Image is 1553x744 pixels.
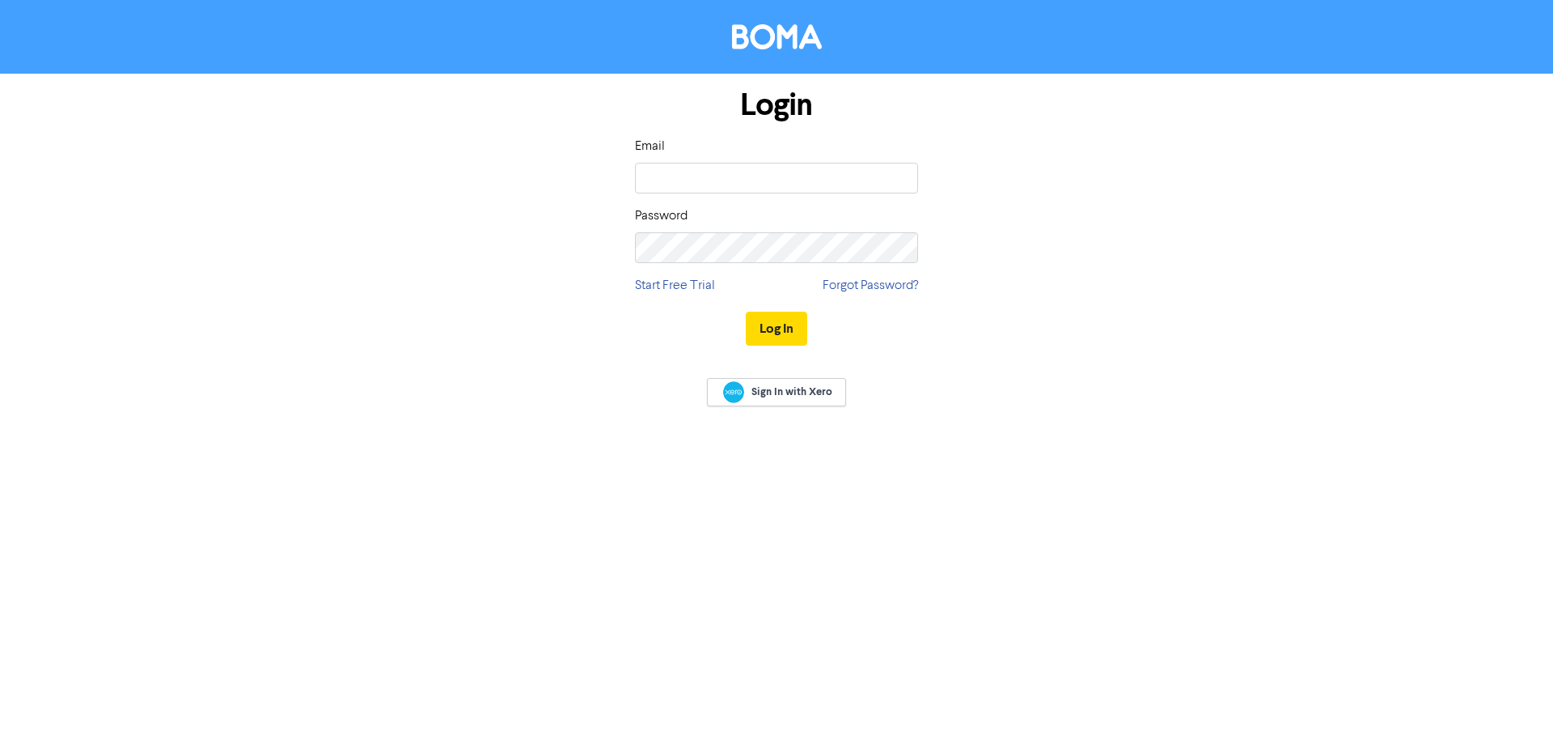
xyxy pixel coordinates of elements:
[635,206,688,226] label: Password
[635,276,715,295] a: Start Free Trial
[635,137,665,156] label: Email
[732,24,822,49] img: BOMA Logo
[751,385,832,399] span: Sign In with Xero
[823,276,918,295] a: Forgot Password?
[635,87,918,124] h1: Login
[723,381,744,403] img: Xero logo
[746,312,807,346] button: Log In
[707,378,846,406] a: Sign In with Xero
